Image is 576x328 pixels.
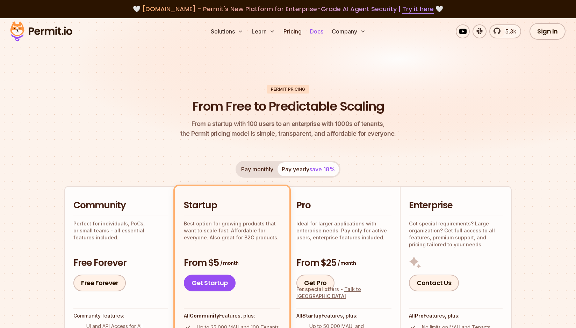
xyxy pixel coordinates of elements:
button: Learn [249,24,278,38]
a: 5.3k [489,24,521,38]
a: Pricing [281,24,304,38]
a: Get Startup [184,275,236,291]
span: / month [338,260,356,267]
p: the Permit pricing model is simple, transparent, and affordable for everyone. [180,119,396,139]
strong: Pro [415,313,424,319]
p: Perfect for individuals, PoCs, or small teams - all essential features included. [73,220,168,241]
h4: All Features, plus: [409,312,503,319]
h4: Community features: [73,312,168,319]
span: 5.3k [501,27,516,36]
h4: All Features, plus: [296,312,391,319]
div: Permit Pricing [267,85,309,94]
h2: Enterprise [409,199,503,212]
a: Free Forever [73,275,126,291]
h3: Free Forever [73,257,168,269]
a: Get Pro [296,275,334,291]
h3: From $5 [184,257,280,269]
p: Ideal for larger applications with enterprise needs. Pay only for active users, enterprise featur... [296,220,391,241]
h1: From Free to Predictable Scaling [192,98,384,115]
img: Permit logo [7,20,75,43]
a: Docs [307,24,326,38]
span: / month [220,260,238,267]
h2: Community [73,199,168,212]
button: Company [329,24,368,38]
button: Pay monthly [237,162,278,176]
div: For special offers - [296,286,391,300]
a: Contact Us [409,275,459,291]
h2: Pro [296,199,391,212]
button: Solutions [208,24,246,38]
div: 🤍 🤍 [17,4,559,14]
span: [DOMAIN_NAME] - Permit's New Platform for Enterprise-Grade AI Agent Security | [142,5,434,13]
p: Got special requirements? Large organization? Get full access to all features, premium support, a... [409,220,503,248]
a: Try it here [402,5,434,14]
strong: Community [190,313,219,319]
p: Best option for growing products that want to scale fast. Affordable for everyone. Also great for... [184,220,280,241]
h2: Startup [184,199,280,212]
span: From a startup with 100 users to an enterprise with 1000s of tenants, [180,119,396,129]
a: Sign In [530,23,566,40]
h4: All Features, plus: [184,312,280,319]
strong: Startup [302,313,322,319]
h3: From $25 [296,257,391,269]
